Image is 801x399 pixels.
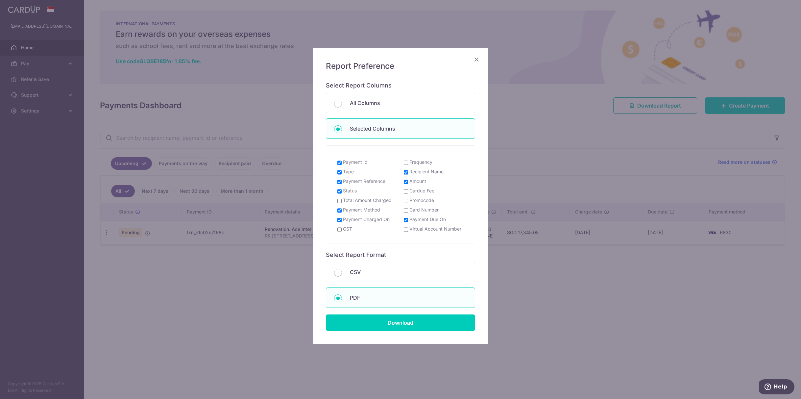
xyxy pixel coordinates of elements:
label: Virtual Account Number [409,226,461,232]
p: All Columns [350,99,467,107]
label: Promocode [409,197,434,204]
label: Payment Charged On [343,216,390,223]
label: Payment Id [343,159,368,165]
button: Close [473,56,480,63]
label: Card Number [409,207,439,213]
label: GST [343,226,352,232]
label: Payment Method [343,207,380,213]
h5: Report Preference [326,61,475,71]
p: CSV [350,268,467,276]
label: Cardup Fee [409,187,434,194]
label: Frequency [409,159,432,165]
label: Payment Due On [409,216,446,223]
h6: Select Report Columns [326,82,475,89]
iframe: Opens a widget where you can find more information [759,379,794,396]
label: Type [343,168,354,175]
label: Recipient Name [409,168,444,175]
input: Download [326,314,475,331]
label: Status [343,187,357,194]
h6: Select Report Format [326,251,475,259]
p: Selected Columns [350,125,467,133]
p: PDF [350,294,467,302]
label: Payment Reference [343,178,385,185]
label: Total Amount Charged [343,197,392,204]
label: Amount [409,178,426,185]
